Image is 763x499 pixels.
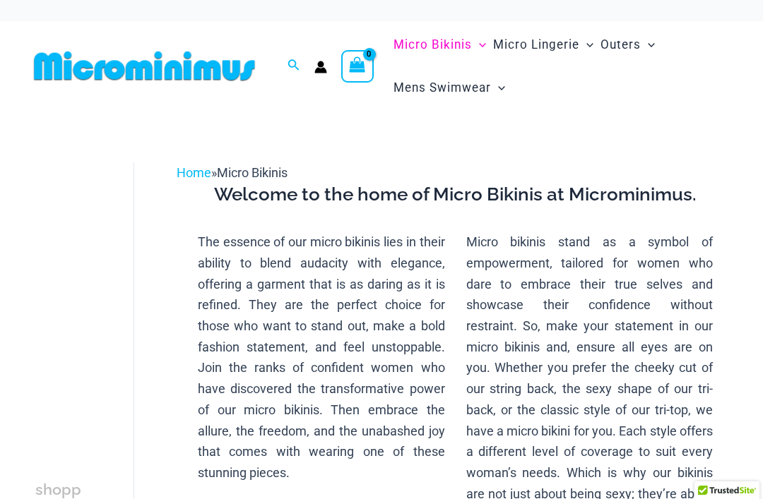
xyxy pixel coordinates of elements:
nav: Site Navigation [388,21,735,112]
span: Micro Lingerie [493,27,579,63]
span: Mens Swimwear [394,70,491,106]
a: Account icon link [314,61,327,73]
span: Menu Toggle [579,27,593,63]
span: Micro Bikinis [217,165,288,180]
span: Menu Toggle [641,27,655,63]
a: Mens SwimwearMenu ToggleMenu Toggle [390,66,509,109]
a: OutersMenu ToggleMenu Toggle [597,23,658,66]
a: Home [177,165,211,180]
h3: Welcome to the home of Micro Bikinis at Microminimus. [187,183,723,207]
span: Menu Toggle [472,27,486,63]
a: View Shopping Cart, empty [341,50,374,83]
a: Micro BikinisMenu ToggleMenu Toggle [390,23,490,66]
span: Micro Bikinis [394,27,472,63]
iframe: TrustedSite Certified [35,151,162,433]
a: Search icon link [288,57,300,75]
span: Menu Toggle [491,70,505,106]
span: » [177,165,288,180]
p: The essence of our micro bikinis lies in their ability to blend audacity with elegance, offering ... [198,232,445,483]
a: Micro LingerieMenu ToggleMenu Toggle [490,23,597,66]
img: MM SHOP LOGO FLAT [28,50,261,82]
span: Outers [601,27,641,63]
